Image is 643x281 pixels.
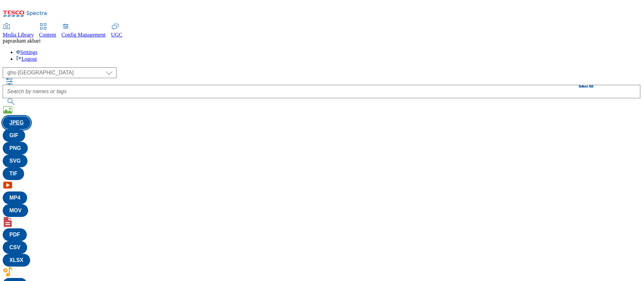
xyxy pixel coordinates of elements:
a: UGC [111,24,123,38]
a: Media Library [3,24,34,38]
button: PNG [3,142,28,155]
span: pa [3,38,8,44]
input: Search by names or tags [3,85,640,98]
button: TIF [3,167,24,180]
a: Settings [16,49,38,55]
button: SVG [3,155,27,167]
span: Config Management [62,32,106,38]
button: PDF [3,228,27,241]
span: UGC [111,32,123,38]
button: CSV [3,241,27,254]
button: MOV [3,204,28,217]
button: Select All [579,84,593,88]
span: Media Library [3,32,34,38]
a: Config Management [62,24,106,38]
a: Content [39,24,56,38]
a: Logout [16,56,37,62]
button: MP4 [3,191,27,204]
button: XLSX [3,254,30,267]
span: Content [39,32,56,38]
button: GIF [3,129,25,142]
span: prashant akbari [8,38,41,44]
button: JPEG [3,116,30,129]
